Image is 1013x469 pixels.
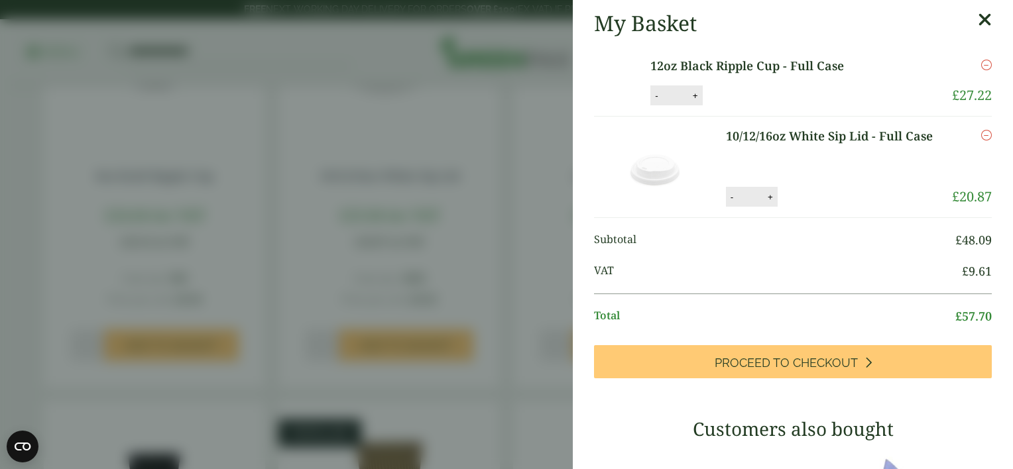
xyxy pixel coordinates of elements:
[597,57,716,89] img: 12oz Black Ripple Cup-Full Case of-0
[952,86,959,104] span: £
[962,263,969,279] span: £
[731,90,741,101] button: -
[955,232,962,248] span: £
[952,187,992,205] bdi: 20.87
[962,263,992,279] bdi: 9.61
[594,345,992,378] a: Proceed to Checkout
[955,308,962,324] span: £
[7,431,38,462] button: Open CMP widget
[768,90,782,101] button: +
[594,307,955,325] span: Total
[594,262,962,280] span: VAT
[952,187,959,205] span: £
[730,57,937,75] a: 12oz Black Ripple Cup - Full Case
[727,191,737,203] button: -
[981,127,992,143] a: Remove this item
[715,356,858,370] span: Proceed to Checkout
[955,232,992,248] bdi: 48.09
[594,418,992,441] h3: Customers also bought
[981,57,992,73] a: Remove this item
[764,191,777,203] button: +
[955,308,992,324] bdi: 57.70
[594,231,955,249] span: Subtotal
[726,127,943,145] a: 10/12/16oz White Sip Lid - Full Case
[952,86,992,104] bdi: 27.22
[594,11,697,36] h2: My Basket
